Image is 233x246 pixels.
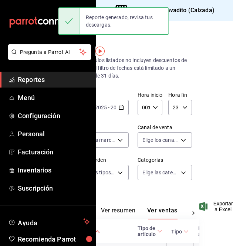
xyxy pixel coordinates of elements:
[142,136,178,144] span: Elige los canales de venta
[198,225,220,237] span: Precio actual
[138,225,162,237] span: Tipo de artículo
[147,207,178,219] button: Ver ventas
[74,157,129,163] label: Tipo de orden
[18,111,90,121] span: Configuración
[18,165,90,175] span: Inventarios
[20,48,80,56] span: Pregunta a Parrot AI
[5,54,91,61] a: Pregunta a Parrot AI
[74,125,129,130] label: Marca
[171,229,182,235] div: Tipo
[18,217,80,226] span: Ayuda
[138,125,192,130] label: Canal de venta
[74,57,188,80] div: Los artículos listados no incluyen descuentos de orden y el filtro de fechas está limitado a un m...
[80,9,169,33] div: Reporte generado, revisa tus descargas.
[101,207,135,219] button: Ver resumen
[18,129,90,139] span: Personal
[18,75,90,85] span: Reportes
[101,207,186,219] div: navigation tabs
[171,229,189,235] span: Tipo
[138,157,192,163] label: Categorías
[18,183,90,193] span: Suscripción
[201,201,233,212] button: Exportar a Excel
[18,147,90,157] span: Facturación
[18,234,90,244] span: Recomienda Parrot
[79,169,115,176] span: Elige los tipos de orden
[110,105,117,110] input: --
[18,93,90,103] span: Menú
[198,225,213,237] div: Precio actual
[79,136,115,144] span: Elige las marcas
[138,92,162,98] label: Hora inicio
[138,225,156,237] div: Tipo de artículo
[142,169,178,176] span: Elige las categorías
[95,105,107,110] input: ----
[168,92,192,98] label: Hora fin
[95,47,105,56] img: Tooltip marker
[108,105,109,110] span: -
[8,44,91,60] button: Pregunta a Parrot AI
[74,92,129,98] label: Fecha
